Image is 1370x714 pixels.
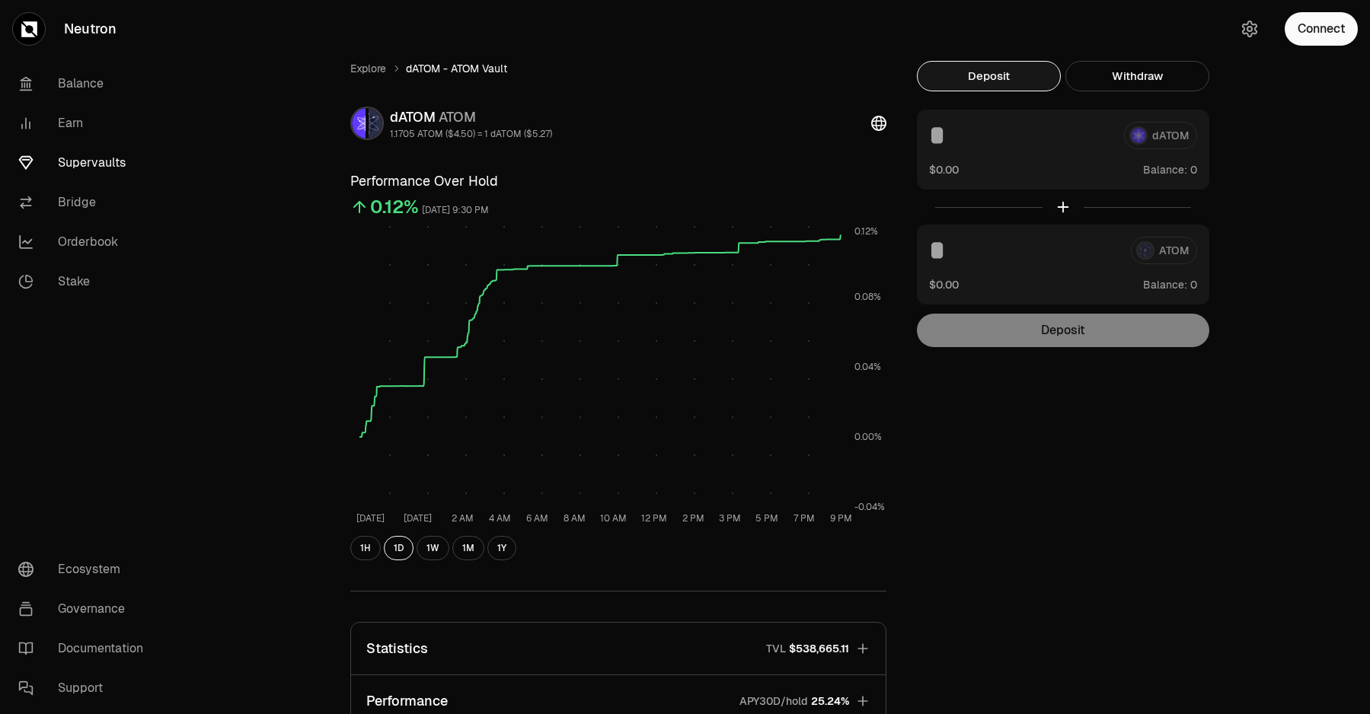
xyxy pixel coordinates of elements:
[369,108,382,139] img: ATOM Logo
[854,361,881,373] tspan: 0.04%
[929,161,959,177] button: $0.00
[452,536,484,560] button: 1M
[366,638,428,659] p: Statistics
[6,222,164,262] a: Orderbook
[390,128,552,140] div: 1.1705 ATOM ($4.50) = 1 dATOM ($5.27)
[854,291,881,303] tspan: 0.08%
[350,536,381,560] button: 1H
[6,262,164,301] a: Stake
[6,629,164,668] a: Documentation
[488,512,510,524] tspan: 4 AM
[854,431,882,443] tspan: 0.00%
[350,61,886,76] nav: breadcrumb
[1143,162,1187,177] span: Balance:
[390,107,552,128] div: dATOM
[766,641,786,656] p: TVL
[563,512,585,524] tspan: 8 AM
[789,641,849,656] span: $538,665.11
[6,668,164,708] a: Support
[6,589,164,629] a: Governance
[6,64,164,104] a: Balance
[6,143,164,183] a: Supervaults
[739,693,808,709] p: APY30D/hold
[356,512,385,524] tspan: [DATE]
[682,512,704,524] tspan: 2 PM
[6,183,164,222] a: Bridge
[793,512,814,524] tspan: 7 PM
[352,108,366,139] img: dATOM Logo
[417,536,449,560] button: 1W
[755,512,778,524] tspan: 5 PM
[403,512,431,524] tspan: [DATE]
[366,690,448,712] p: Performance
[452,512,474,524] tspan: 2 AM
[600,512,627,524] tspan: 10 AM
[917,61,1061,91] button: Deposit
[854,501,885,513] tspan: -0.04%
[854,225,878,237] tspan: 0.12%
[6,104,164,143] a: Earn
[350,61,386,76] a: Explore
[351,623,886,674] button: StatisticsTVL$538,665.11
[1285,12,1358,46] button: Connect
[929,276,959,292] button: $0.00
[370,195,419,219] div: 0.12%
[1143,277,1187,292] span: Balance:
[6,550,164,589] a: Ecosystem
[1065,61,1209,91] button: Withdraw
[811,693,849,709] span: 25.24%
[439,108,476,126] span: ATOM
[719,512,741,524] tspan: 3 PM
[350,171,886,192] h3: Performance Over Hold
[641,512,667,524] tspan: 12 PM
[525,512,548,524] tspan: 6 AM
[487,536,516,560] button: 1Y
[384,536,414,560] button: 1D
[829,512,851,524] tspan: 9 PM
[422,202,489,219] div: [DATE] 9:30 PM
[406,61,507,76] span: dATOM - ATOM Vault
